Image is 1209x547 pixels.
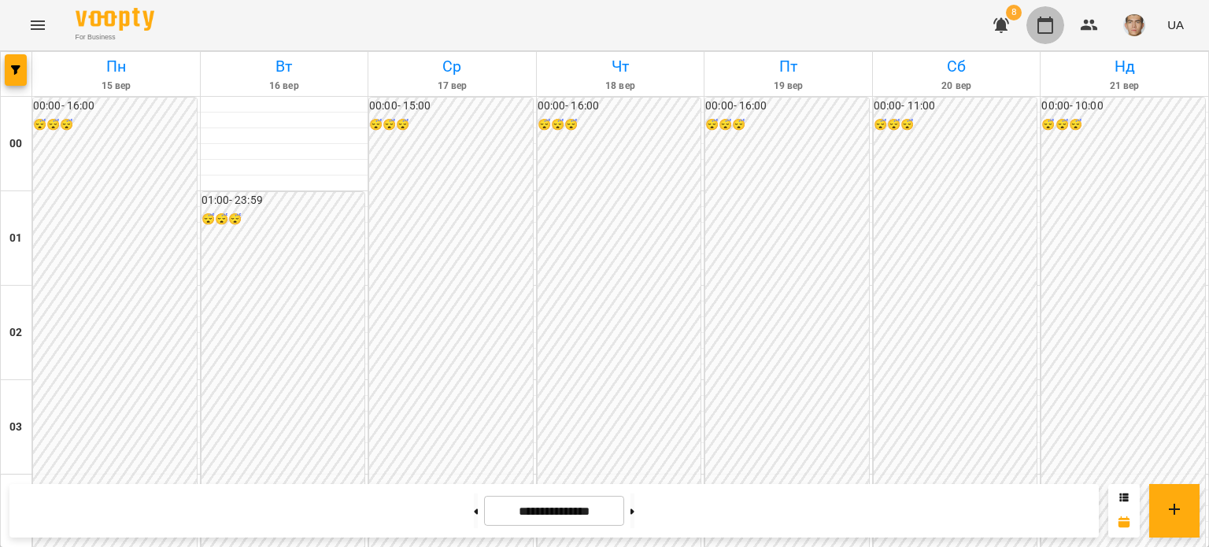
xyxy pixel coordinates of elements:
img: 290265f4fa403245e7fea1740f973bad.jpg [1123,14,1145,36]
h6: Вт [203,54,366,79]
h6: 😴😴😴 [201,211,365,228]
h6: 18 вер [539,79,702,94]
h6: 01 [9,230,22,247]
h6: 00:00 - 10:00 [1041,98,1205,115]
h6: 😴😴😴 [705,116,869,134]
h6: 😴😴😴 [1041,116,1205,134]
h6: Чт [539,54,702,79]
button: Menu [19,6,57,44]
h6: 00:00 - 16:00 [538,98,701,115]
h6: 00 [9,135,22,153]
span: 8 [1006,5,1022,20]
h6: 00:00 - 16:00 [33,98,197,115]
button: UA [1161,10,1190,39]
h6: 21 вер [1043,79,1206,94]
h6: Сб [875,54,1038,79]
h6: 03 [9,419,22,436]
h6: Нд [1043,54,1206,79]
h6: 17 вер [371,79,534,94]
h6: 02 [9,324,22,342]
h6: 00:00 - 11:00 [874,98,1037,115]
h6: 16 вер [203,79,366,94]
h6: 01:00 - 23:59 [201,192,365,209]
h6: 😴😴😴 [33,116,197,134]
h6: 20 вер [875,79,1038,94]
span: For Business [76,32,154,43]
h6: Пт [707,54,870,79]
span: UA [1167,17,1184,33]
h6: 😴😴😴 [369,116,533,134]
h6: 😴😴😴 [538,116,701,134]
h6: Пн [35,54,198,79]
h6: 00:00 - 15:00 [369,98,533,115]
h6: Ср [371,54,534,79]
h6: 😴😴😴 [874,116,1037,134]
h6: 00:00 - 16:00 [705,98,869,115]
h6: 15 вер [35,79,198,94]
h6: 19 вер [707,79,870,94]
img: Voopty Logo [76,8,154,31]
